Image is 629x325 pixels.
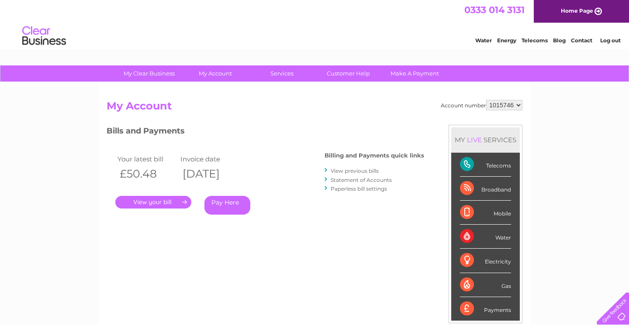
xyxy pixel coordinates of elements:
div: Gas [460,273,511,297]
a: Energy [497,37,516,44]
th: [DATE] [178,165,241,183]
h3: Bills and Payments [107,125,424,140]
a: Customer Help [312,65,384,82]
div: Clear Business is a trading name of Verastar Limited (registered in [GEOGRAPHIC_DATA] No. 3667643... [109,5,522,42]
a: Pay Here [204,196,250,215]
a: Services [246,65,318,82]
div: LIVE [465,136,484,144]
a: Log out [600,37,621,44]
a: View previous bills [331,168,379,174]
div: Electricity [460,249,511,273]
a: Contact [571,37,592,44]
a: Make A Payment [379,65,451,82]
div: MY SERVICES [451,127,520,152]
a: Blog [553,37,566,44]
div: Broadband [460,177,511,201]
a: My Clear Business [113,65,185,82]
th: £50.48 [115,165,178,183]
div: Account number [441,100,522,110]
h2: My Account [107,100,522,116]
a: Telecoms [522,37,548,44]
div: Water [460,225,511,249]
div: Payments [460,297,511,321]
td: Your latest bill [115,153,178,165]
div: Telecoms [460,153,511,177]
a: Paperless bill settings [331,185,387,192]
a: My Account [180,65,252,82]
div: Mobile [460,201,511,225]
a: 0333 014 3131 [464,4,525,15]
h4: Billing and Payments quick links [325,152,424,159]
a: . [115,196,191,209]
a: Statement of Accounts [331,177,392,183]
img: logo.png [22,23,66,49]
td: Invoice date [178,153,241,165]
a: Water [475,37,492,44]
